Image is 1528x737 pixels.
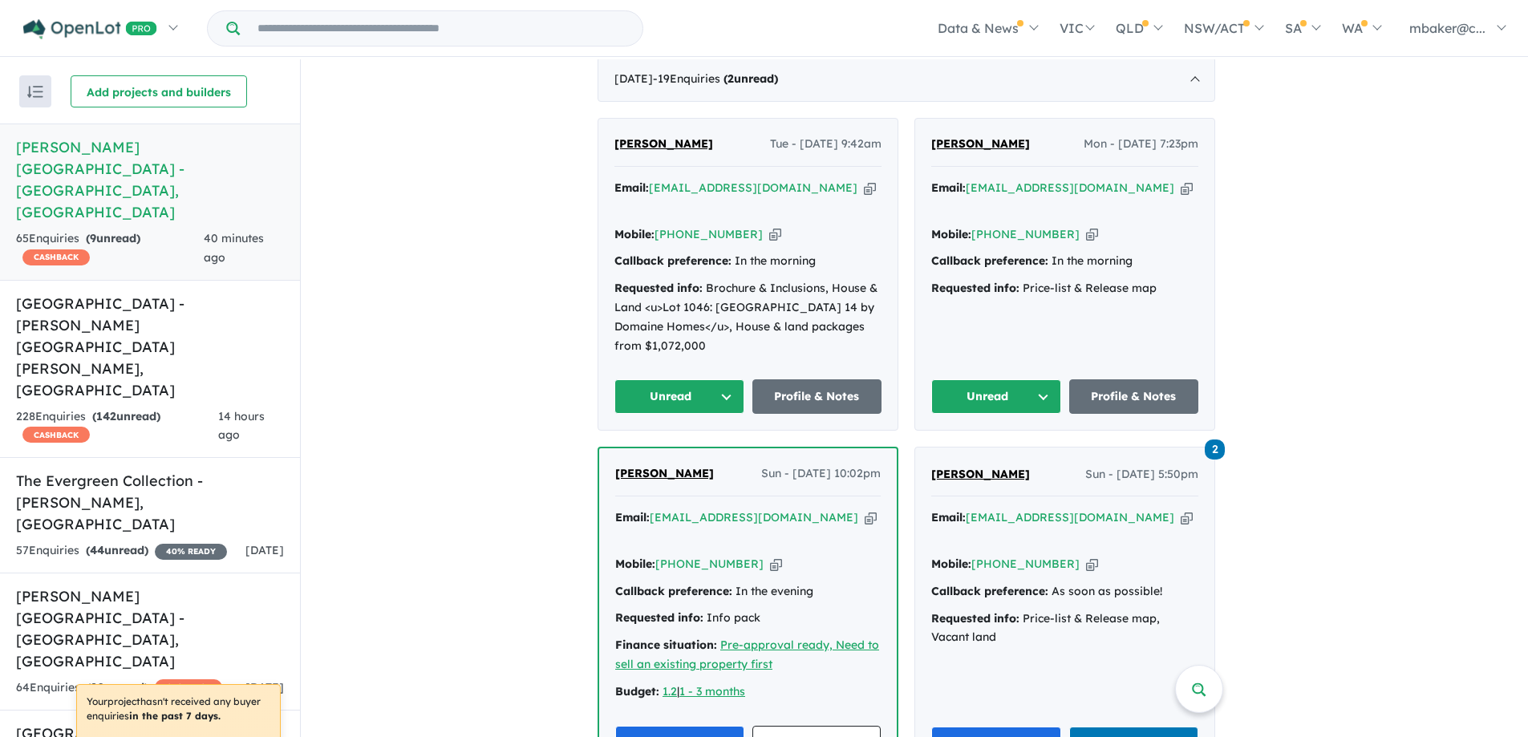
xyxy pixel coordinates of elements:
[218,409,265,443] span: 14 hours ago
[931,609,1198,648] div: Price-list & Release map, Vacant land
[614,253,732,268] strong: Callback preference:
[865,509,877,526] button: Copy
[653,71,778,86] span: - 19 Enquir ies
[16,136,284,223] h5: [PERSON_NAME][GEOGRAPHIC_DATA] - [GEOGRAPHIC_DATA] , [GEOGRAPHIC_DATA]
[204,231,264,265] span: 40 minutes ago
[655,227,763,241] a: [PHONE_NUMBER]
[16,229,204,268] div: 65 Enquir ies
[931,557,971,571] strong: Mobile:
[16,541,227,561] div: 57 Enquir ies
[615,582,881,601] div: In the evening
[90,543,104,557] span: 44
[598,57,1215,102] div: [DATE]
[92,409,160,423] strong: ( unread)
[615,557,655,571] strong: Mobile:
[615,638,879,671] a: Pre-approval ready, Need to sell an existing property first
[615,466,714,480] span: [PERSON_NAME]
[931,584,1048,598] strong: Callback preference:
[27,86,43,98] img: sort.svg
[16,407,218,446] div: 228 Enquir ies
[761,464,881,484] span: Sun - [DATE] 10:02pm
[931,465,1030,484] a: [PERSON_NAME]
[243,11,639,46] input: Try estate name, suburb, builder or developer
[615,510,650,524] strong: Email:
[1086,556,1098,573] button: Copy
[22,427,90,443] span: CASHBACK
[971,557,1080,571] a: [PHONE_NUMBER]
[71,75,247,107] button: Add projects and builders
[87,694,270,723] p: Your project hasn't received any buyer enquiries
[931,227,971,241] strong: Mobile:
[770,556,782,573] button: Copy
[966,180,1174,195] a: [EMAIL_ADDRESS][DOMAIN_NAME]
[615,638,717,652] strong: Finance situation:
[16,585,284,672] h5: [PERSON_NAME][GEOGRAPHIC_DATA] - [GEOGRAPHIC_DATA] , [GEOGRAPHIC_DATA]
[615,682,881,702] div: |
[1205,437,1225,459] a: 2
[22,249,90,265] span: CASHBACK
[1084,135,1198,154] span: Mon - [DATE] 7:23pm
[90,231,96,245] span: 9
[1181,509,1193,526] button: Copy
[1205,439,1225,460] span: 2
[615,610,703,625] strong: Requested info:
[966,510,1174,524] a: [EMAIL_ADDRESS][DOMAIN_NAME]
[614,281,703,295] strong: Requested info:
[931,279,1198,298] div: Price-list & Release map
[679,684,745,699] a: 1 - 3 months
[931,180,966,195] strong: Email:
[245,680,284,694] span: [DATE]
[91,680,104,694] span: 20
[650,510,858,524] a: [EMAIL_ADDRESS][DOMAIN_NAME]
[663,684,677,699] a: 1.2
[931,467,1030,481] span: [PERSON_NAME]
[86,543,148,557] strong: ( unread)
[1086,226,1098,243] button: Copy
[16,293,284,401] h5: [GEOGRAPHIC_DATA] - [PERSON_NAME][GEOGRAPHIC_DATA][PERSON_NAME] , [GEOGRAPHIC_DATA]
[931,136,1030,151] span: [PERSON_NAME]
[614,279,882,355] div: Brochure & Inclusions, House & Land <u>Lot 1046: [GEOGRAPHIC_DATA] 14 by Domaine Homes</u>, House...
[728,71,734,86] span: 2
[615,609,881,628] div: Info pack
[615,584,732,598] strong: Callback preference:
[752,379,882,414] a: Profile & Notes
[614,180,649,195] strong: Email:
[931,252,1198,271] div: In the morning
[1409,20,1485,36] span: mbaker@c...
[1085,465,1198,484] span: Sun - [DATE] 5:50pm
[16,678,222,698] div: 64 Enquir ies
[931,582,1198,601] div: As soon as possible!
[770,135,882,154] span: Tue - [DATE] 9:42am
[96,409,116,423] span: 142
[16,470,284,535] h5: The Evergreen Collection - [PERSON_NAME] , [GEOGRAPHIC_DATA]
[931,611,1019,626] strong: Requested info:
[87,680,148,694] strong: ( unread)
[615,464,714,484] a: [PERSON_NAME]
[655,557,764,571] a: [PHONE_NUMBER]
[931,281,1019,295] strong: Requested info:
[155,679,222,695] span: CASHBACK
[615,684,659,699] strong: Budget:
[864,180,876,196] button: Copy
[971,227,1080,241] a: [PHONE_NUMBER]
[245,543,284,557] span: [DATE]
[155,544,227,560] span: 40 % READY
[129,710,221,722] b: in the past 7 days.
[86,231,140,245] strong: ( unread)
[614,135,713,154] a: [PERSON_NAME]
[614,136,713,151] span: [PERSON_NAME]
[614,379,744,414] button: Unread
[1181,180,1193,196] button: Copy
[614,227,655,241] strong: Mobile:
[769,226,781,243] button: Copy
[614,252,882,271] div: In the morning
[1069,379,1199,414] a: Profile & Notes
[931,510,966,524] strong: Email:
[931,379,1061,414] button: Unread
[23,19,157,39] img: Openlot PRO Logo White
[649,180,857,195] a: [EMAIL_ADDRESS][DOMAIN_NAME]
[723,71,778,86] strong: ( unread)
